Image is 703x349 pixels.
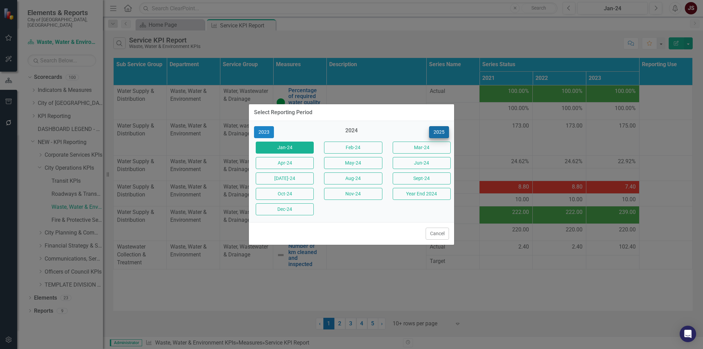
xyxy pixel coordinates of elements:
button: May-24 [324,157,382,169]
button: Oct-24 [256,188,314,200]
button: Dec-24 [256,203,314,215]
button: Jan-24 [256,142,314,154]
button: Feb-24 [324,142,382,154]
div: 2024 [322,127,380,138]
button: Jun-24 [393,157,451,169]
button: 2025 [429,126,449,138]
button: [DATE]-24 [256,172,314,184]
button: Aug-24 [324,172,382,184]
button: Apr-24 [256,157,314,169]
button: Cancel [426,228,449,240]
button: Sept-24 [393,172,451,184]
div: Open Intercom Messenger [680,326,696,342]
button: 2023 [254,126,274,138]
button: Nov-24 [324,188,382,200]
div: Select Reporting Period [254,109,312,116]
button: Year End 2024 [393,188,451,200]
button: Mar-24 [393,142,451,154]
